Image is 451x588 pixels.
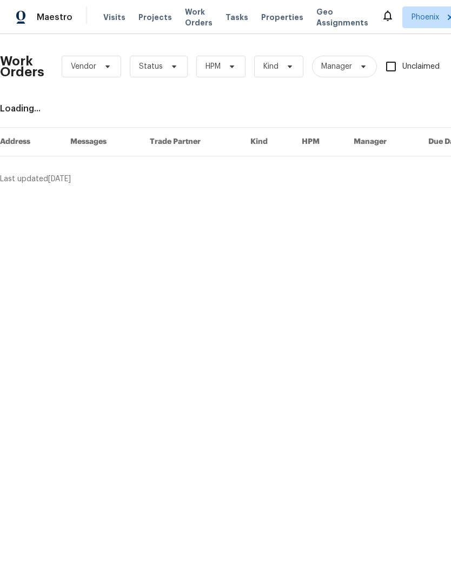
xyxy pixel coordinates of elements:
[185,6,213,28] span: Work Orders
[141,128,242,156] th: Trade Partner
[321,61,352,72] span: Manager
[71,61,96,72] span: Vendor
[242,128,293,156] th: Kind
[345,128,420,156] th: Manager
[139,61,163,72] span: Status
[225,14,248,21] span: Tasks
[205,61,221,72] span: HPM
[412,12,439,23] span: Phoenix
[103,12,125,23] span: Visits
[316,6,368,28] span: Geo Assignments
[261,12,303,23] span: Properties
[48,175,71,183] span: [DATE]
[37,12,72,23] span: Maestro
[293,128,345,156] th: HPM
[402,61,440,72] span: Unclaimed
[62,128,141,156] th: Messages
[263,61,278,72] span: Kind
[138,12,172,23] span: Projects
